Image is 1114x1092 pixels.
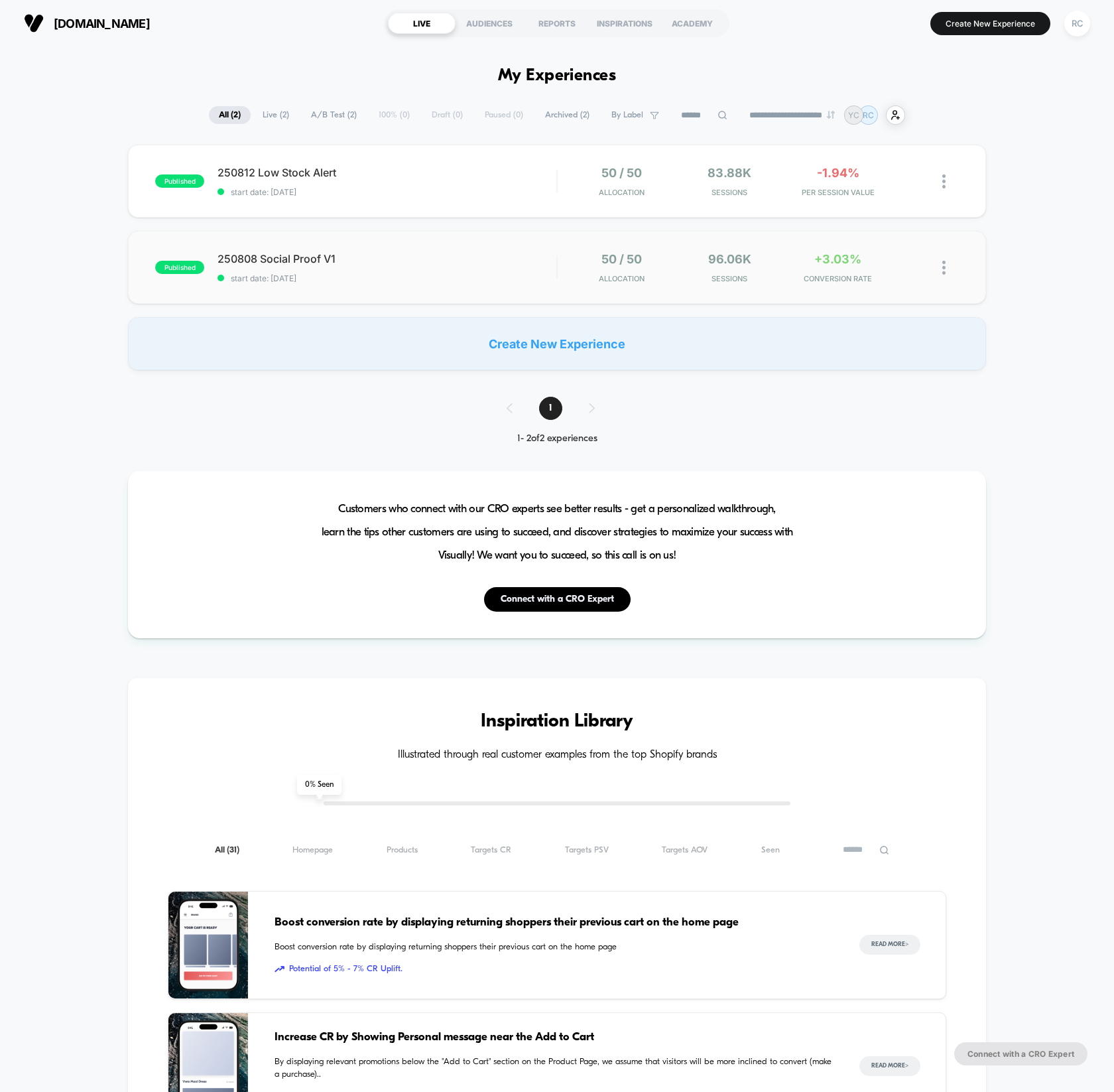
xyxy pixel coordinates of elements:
button: RC [1060,10,1094,37]
div: RC [1064,11,1090,36]
span: Potential of 5% - 7% CR Uplift. [275,963,833,976]
span: Homepage [292,845,333,855]
span: Live ( 2 ) [253,106,299,124]
img: close [942,261,946,275]
button: Connect with a CRO Expert [954,1042,1087,1065]
span: All [215,845,239,855]
div: Create New Experience [128,317,986,370]
span: -1.94% [817,166,859,180]
span: 250808 Social Proof V1 [217,252,556,265]
div: AUDIENCES [456,13,523,34]
h4: Illustrated through real customer examples from the top Shopify brands [168,749,946,762]
span: Allocation [599,274,645,283]
button: Connect with a CRO Expert [484,587,631,612]
button: [DOMAIN_NAME] [20,13,154,34]
img: Visually logo [24,13,44,33]
p: YC [848,110,859,120]
span: +3.03% [814,252,861,266]
span: 1 [539,397,562,420]
span: 83.88k [708,166,751,180]
span: CONVERSION RATE [787,274,889,283]
span: Sessions [679,274,780,283]
span: ( 31 ) [227,846,239,854]
span: Targets CR [471,845,511,855]
div: REPORTS [523,13,591,34]
span: published [155,174,204,188]
span: start date: [DATE] [217,187,556,197]
span: Increase CR by Showing Personal message near the Add to Cart [275,1029,833,1046]
span: [DOMAIN_NAME] [54,17,150,31]
span: A/B Test ( 2 ) [301,106,367,124]
button: Read More> [859,935,920,955]
span: published [155,261,204,274]
span: 250812 Low Stock Alert [217,166,556,179]
img: Boost conversion rate by displaying returning shoppers their previous cart on the home page [168,892,248,998]
p: RC [863,110,874,120]
span: Boost conversion rate by displaying returning shoppers their previous cart on the home page [275,914,833,931]
span: Archived ( 2 ) [535,106,599,124]
span: Targets AOV [662,845,708,855]
span: 0 % Seen [297,775,341,795]
span: Seen [761,845,780,855]
span: All ( 2 ) [209,106,251,124]
span: 96.06k [708,252,751,266]
span: 50 / 50 [601,166,642,180]
div: ACADEMY [658,13,726,34]
h1: My Experiences [498,66,617,86]
span: start date: [DATE] [217,273,556,283]
span: PER SESSION VALUE [787,188,889,197]
div: 1 - 2 of 2 experiences [493,433,621,444]
img: end [827,111,835,119]
span: Targets PSV [565,845,609,855]
span: Products [387,845,418,855]
span: Allocation [599,188,645,197]
span: Sessions [679,188,780,197]
button: Read More> [859,1056,920,1076]
div: INSPIRATIONS [591,13,658,34]
span: 50 / 50 [601,252,642,266]
span: By Label [611,110,643,120]
img: close [942,174,946,188]
span: Boost conversion rate by displaying returning shoppers their previous cart on the home page [275,941,833,954]
span: By displaying relevant promotions below the "Add to Cart" section on the Product Page, we assume ... [275,1056,833,1081]
h3: Inspiration Library [168,711,946,732]
div: LIVE [388,13,456,34]
span: Customers who connect with our CRO experts see better results - get a personalized walkthrough, l... [322,498,793,567]
button: Create New Experience [930,12,1050,35]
